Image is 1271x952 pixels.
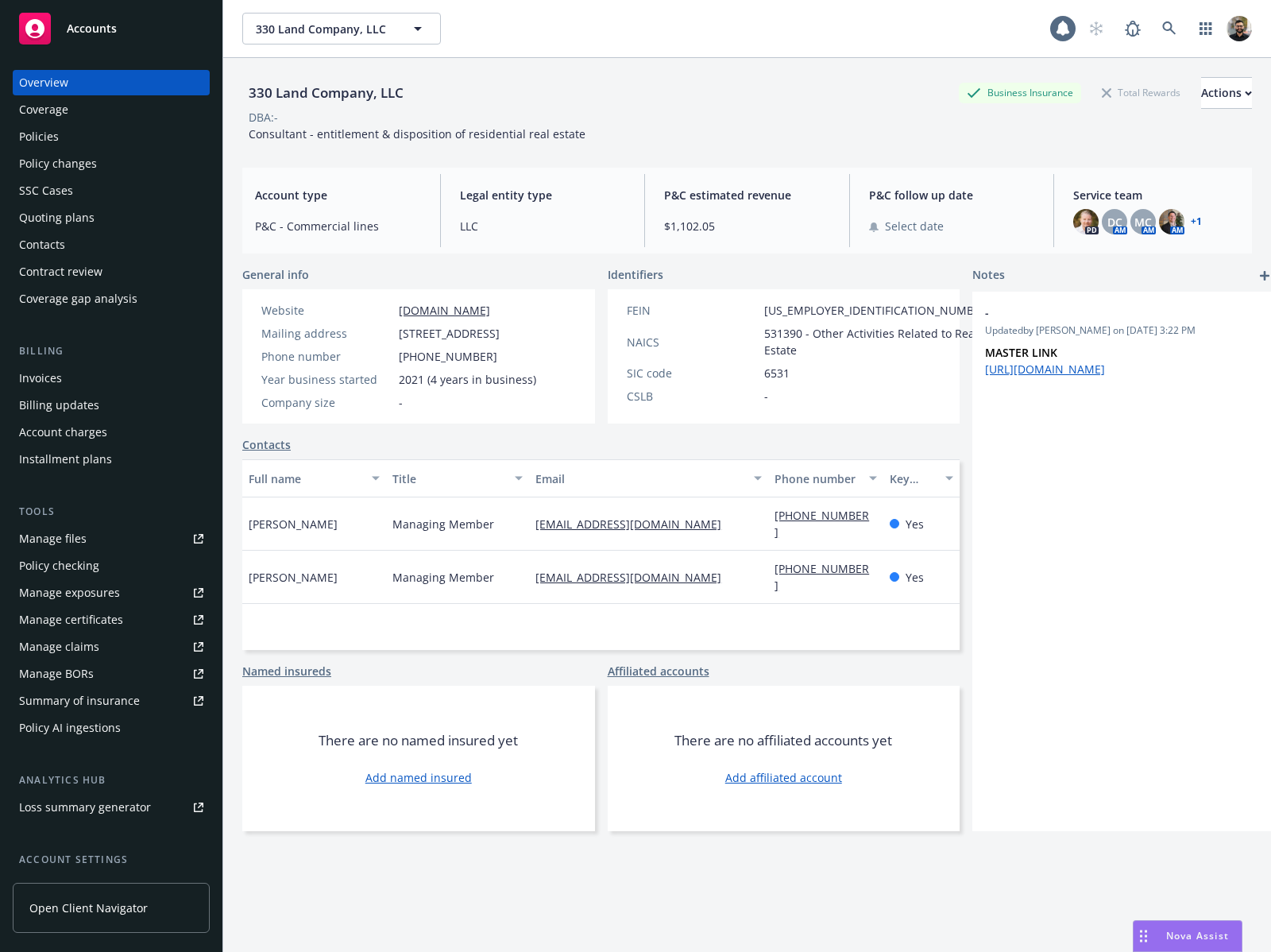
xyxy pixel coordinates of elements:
[392,470,506,487] div: Title
[242,663,331,679] a: Named insureds
[19,124,59,149] div: Policies
[608,266,663,283] span: Identifiers
[906,569,924,586] span: Yes
[255,187,421,203] span: Account type
[399,325,500,342] span: [STREET_ADDRESS]
[985,362,1105,377] a: [URL][DOMAIN_NAME]
[19,393,99,418] div: Billing updates
[985,323,1261,338] span: Updated by [PERSON_NAME] on [DATE] 3:22 PM
[1159,209,1184,234] img: photo
[399,303,490,318] a: [DOMAIN_NAME]
[13,70,210,95] a: Overview
[19,151,97,176] div: Policy changes
[19,420,107,445] div: Account charges
[242,13,441,45] button: 330 Land Company, LLC
[365,769,472,786] a: Add named insured
[249,109,278,126] div: DBA: -
[386,459,530,497] button: Title
[890,470,936,487] div: Key contact
[1134,214,1152,230] span: MC
[13,772,210,788] div: Analytics hub
[19,661,94,687] div: Manage BORs
[1153,13,1185,45] a: Search
[627,302,758,319] div: FEIN
[19,580,120,606] div: Manage exposures
[627,334,758,350] div: NAICS
[1227,16,1252,41] img: photo
[460,187,626,203] span: Legal entity type
[1201,77,1252,109] button: Actions
[19,526,87,551] div: Manage files
[1117,13,1149,45] a: Report a Bug
[19,795,151,820] div: Loss summary generator
[1133,920,1242,952] button: Nova Assist
[13,420,210,445] a: Account charges
[13,526,210,551] a: Manage files
[764,302,991,319] span: [US_EMPLOYER_IDENTIFICATION_NUMBER]
[460,218,626,234] span: LLC
[13,205,210,230] a: Quoting plans
[906,516,924,532] span: Yes
[19,97,68,122] div: Coverage
[1166,929,1229,942] span: Nova Assist
[764,388,768,404] span: -
[19,688,140,714] div: Summary of insurance
[13,852,210,868] div: Account settings
[19,259,102,284] div: Contract review
[664,187,830,203] span: P&C estimated revenue
[1134,921,1153,951] div: Drag to move
[775,470,859,487] div: Phone number
[535,570,734,585] a: [EMAIL_ADDRESS][DOMAIN_NAME]
[242,266,309,283] span: General info
[242,83,410,103] div: 330 Land Company, LLC
[13,259,210,284] a: Contract review
[19,634,99,660] div: Manage claims
[674,731,892,750] span: There are no affiliated accounts yet
[775,561,869,593] a: [PHONE_NUMBER]
[399,394,403,411] span: -
[19,205,95,230] div: Quoting plans
[261,302,392,319] div: Website
[249,569,338,586] span: [PERSON_NAME]
[19,553,99,579] div: Policy checking
[13,6,210,51] a: Accounts
[775,508,869,540] a: [PHONE_NUMBER]
[392,569,494,586] span: Managing Member
[242,459,386,497] button: Full name
[67,22,117,35] span: Accounts
[13,447,210,472] a: Installment plans
[13,366,210,391] a: Invoices
[13,343,210,359] div: Billing
[249,516,338,532] span: [PERSON_NAME]
[19,178,73,203] div: SSC Cases
[869,187,1035,203] span: P&C follow up date
[13,580,210,606] a: Manage exposures
[19,232,65,257] div: Contacts
[725,769,842,786] a: Add affiliated account
[392,516,494,532] span: Managing Member
[768,459,883,497] button: Phone number
[256,21,393,37] span: 330 Land Company, LLC
[19,366,62,391] div: Invoices
[255,218,421,234] span: P&C - Commercial lines
[535,517,734,532] a: [EMAIL_ADDRESS][DOMAIN_NAME]
[664,218,830,234] span: $1,102.05
[535,470,744,487] div: Email
[985,345,1057,360] strong: MASTER LINK
[13,607,210,633] a: Manage certificates
[13,661,210,687] a: Manage BORs
[13,97,210,122] a: Coverage
[319,731,518,750] span: There are no named insured yet
[1107,214,1122,230] span: DC
[13,634,210,660] a: Manage claims
[261,394,392,411] div: Company size
[883,459,960,497] button: Key contact
[19,715,121,741] div: Policy AI ingestions
[627,388,758,404] div: CSLB
[13,232,210,257] a: Contacts
[13,715,210,741] a: Policy AI ingestions
[885,218,944,234] span: Select date
[764,365,790,381] span: 6531
[1201,78,1252,108] div: Actions
[399,348,497,365] span: [PHONE_NUMBER]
